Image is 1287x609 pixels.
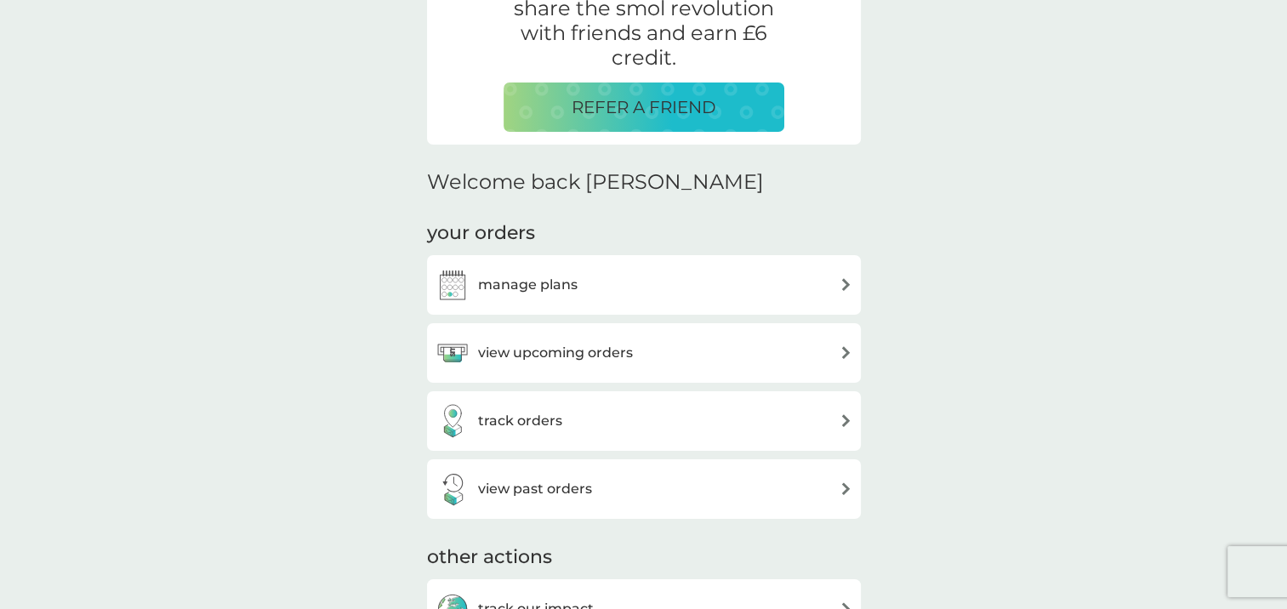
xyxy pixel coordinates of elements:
h3: manage plans [478,274,578,296]
img: arrow right [840,482,852,495]
h3: view past orders [478,478,592,500]
h2: Welcome back [PERSON_NAME] [427,170,764,195]
img: arrow right [840,414,852,427]
h3: your orders [427,220,535,247]
img: arrow right [840,278,852,291]
h3: view upcoming orders [478,342,633,364]
img: arrow right [840,346,852,359]
h3: other actions [427,544,552,571]
h3: track orders [478,410,562,432]
button: REFER A FRIEND [504,83,784,132]
p: REFER A FRIEND [572,94,716,121]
